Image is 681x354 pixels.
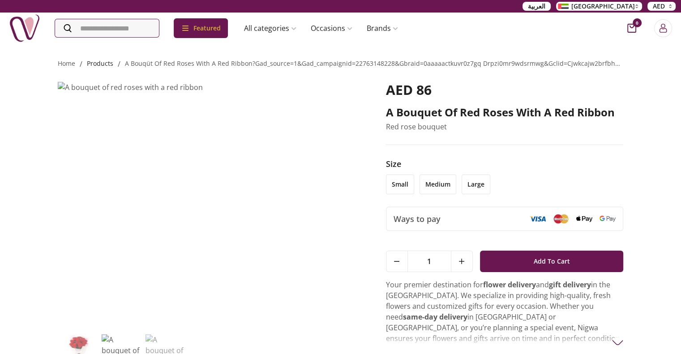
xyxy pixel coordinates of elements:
[647,2,676,11] button: AED
[654,19,672,37] button: Login
[304,19,360,37] a: Occasions
[237,19,304,37] a: All categories
[556,2,642,11] button: [GEOGRAPHIC_DATA]
[627,24,636,33] button: cart-button
[571,2,635,11] span: [GEOGRAPHIC_DATA]
[9,13,40,44] img: Nigwa-uae-gifts
[174,18,228,38] div: Featured
[633,18,642,27] span: 0
[558,4,569,9] img: Arabic_dztd3n.png
[653,2,665,11] span: AED
[55,19,159,37] input: Search
[58,82,361,329] img: A bouquet of red roses with a red ribbon
[528,2,545,11] span: العربية
[360,19,405,37] a: Brands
